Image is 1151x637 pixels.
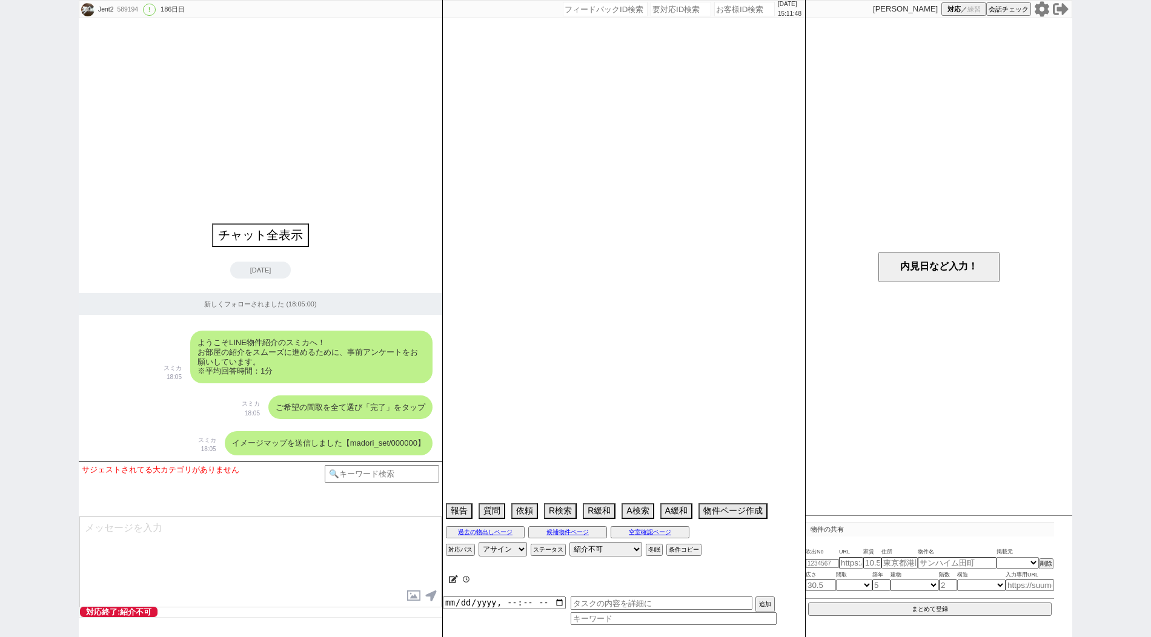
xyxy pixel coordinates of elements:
div: 186日目 [161,5,185,15]
button: R緩和 [583,503,615,519]
span: 入力専用URL [1006,570,1054,580]
span: 練習 [967,5,981,14]
span: URL [839,547,863,557]
input: サンハイム田町 [918,557,997,569]
button: 対応／練習 [941,2,986,16]
button: 対応パス [446,544,475,556]
input: https://suumo.jp/chintai/jnc_000022489271 [839,557,863,569]
input: フィードバックID検索 [563,2,648,16]
div: [DATE] [230,262,291,279]
div: 589194 [113,5,141,15]
span: 階数 [939,570,957,580]
div: イメージマップを送信しました【madori_set/000000】 [225,431,433,455]
p: 18:05 [164,372,182,382]
div: Jent2 [96,5,113,15]
p: [PERSON_NAME] [873,4,938,14]
input: https://suumo.jp/chintai/jnc_000022489271 [1006,579,1054,591]
button: 削除 [1039,558,1053,569]
div: サジェストされてる大カテゴリがありません [82,465,325,475]
button: チャット全表示 [212,223,309,247]
p: 15:11:48 [778,9,801,19]
input: 10.5 [863,557,881,569]
button: 条件コピー [666,544,702,556]
button: 質問 [479,503,505,519]
input: 5 [872,579,891,591]
input: タスクの内容を詳細に [571,596,752,610]
div: 新しくフォローされました (18:05:00) [79,293,442,315]
button: A緩和 [660,503,692,519]
span: 掲載元 [997,547,1013,557]
input: キーワード [571,612,777,625]
button: 内見日など入力！ [878,252,1000,282]
div: ! [143,4,156,16]
span: 対応 [947,5,961,14]
button: 候補物件ページ [528,526,607,538]
button: 会話チェック [986,2,1031,16]
button: 過去の物出しページ [446,526,525,538]
span: 広さ [806,570,836,580]
input: 2 [939,579,957,591]
span: 物件名 [918,547,997,557]
div: ようこそLINE物件紹介のスミカへ！ お部屋の紹介をスムーズに進めるために、事前アンケートをお願いしています。 ※平均回答時間：1分 [190,331,433,383]
div: ご希望の間取を全て選び「完了」をタップ [268,395,433,420]
p: 物件の共有 [806,522,1054,536]
p: スミカ [164,363,182,373]
p: スミカ [242,399,260,409]
p: 18:05 [242,409,260,418]
button: まとめて登録 [808,602,1052,616]
span: 住所 [881,547,918,557]
input: 1234567 [806,559,839,568]
input: 🔍キーワード検索 [325,465,439,483]
button: 空室確認ページ [611,526,689,538]
button: A検索 [622,503,654,519]
span: 築年 [872,570,891,580]
input: 要対応ID検索 [651,2,711,16]
button: 冬眠 [646,544,663,556]
button: R検索 [544,503,577,519]
p: 18:05 [198,444,216,454]
input: お客様ID検索 [714,2,775,16]
span: 吹出No [806,547,839,557]
span: 対応終了:紹介不可 [80,607,158,617]
button: 追加 [755,596,775,612]
span: 会話チェック [989,5,1029,14]
input: 東京都港区海岸３ [881,557,918,569]
button: ステータス [531,544,566,556]
p: スミカ [198,435,216,445]
span: 構造 [957,570,1006,580]
button: 依頼 [511,503,538,519]
button: 報告 [446,503,473,519]
span: 建物 [891,570,939,580]
img: 0m05a98d77725134f30b0f34f50366e41b3a0b1cff53d1 [81,3,95,16]
button: 物件ページ作成 [698,503,768,519]
span: 間取 [836,570,872,580]
input: 30.5 [806,579,836,591]
span: 家賃 [863,547,881,557]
